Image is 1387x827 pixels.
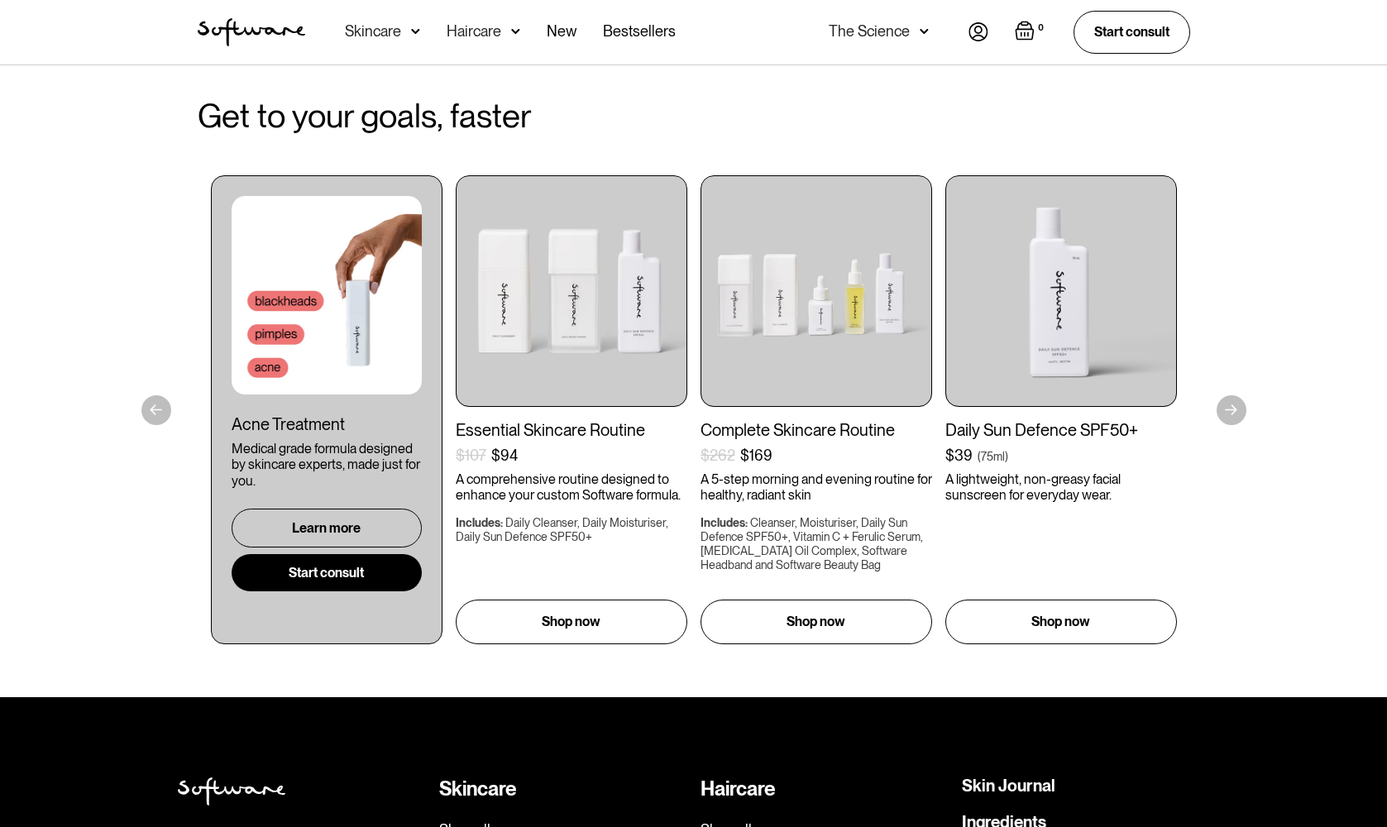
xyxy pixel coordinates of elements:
div: Acne Treatment [232,414,422,434]
div: Daily Sun Defence SPF50+ [945,420,1177,440]
img: Softweare logo [178,777,285,805]
a: Daily Sun Defence SPF50+$39(75ml)A lightweight, non-greasy facial sunscreen for everyday wear.Sho... [945,175,1177,644]
div: ( [978,448,981,465]
p: Shop now [787,612,845,632]
div: 0 [1035,21,1047,36]
div: Learn more [292,520,361,536]
p: Shop now [1031,612,1090,632]
a: Skin Journal [962,777,1055,794]
div: Cleanser, Moisturiser, Daily Sun Defence SPF50+, Vitamin C + Ferulic Serum, [MEDICAL_DATA] Oil Co... [701,516,923,571]
div: Complete Skincare Routine [701,420,932,440]
div: Haircare [447,23,501,40]
h2: Get to your goals, faster [198,96,1190,136]
img: arrow down [411,23,420,40]
a: Open empty cart [1015,21,1047,44]
img: arrow down [920,23,929,40]
div: ) [1005,448,1008,465]
div: Medical grade formula designed by skincare experts, made just for you. [232,441,422,489]
div: Haircare [701,777,949,801]
div: $107 [456,447,486,465]
div: Essential Skincare Routine [456,420,687,440]
a: Start consult [1074,11,1190,53]
p: Shop now [542,612,600,632]
div: 75ml [981,448,1005,465]
a: Essential Skincare Routine$107$94A comprehensive routine designed to enhance your custom Software... [456,175,687,644]
img: Software Logo [198,18,305,46]
p: A lightweight, non-greasy facial sunscreen for everyday wear. [945,471,1177,503]
p: A comprehensive routine designed to enhance your custom Software formula. [456,471,687,503]
div: $169 [740,447,772,465]
img: arrow down [511,23,520,40]
div: Daily Cleanser, Daily Moisturiser, Daily Sun Defence SPF50+ [456,516,668,543]
div: Skincare [345,23,401,40]
div: Includes: [701,516,748,529]
div: Includes: [456,516,503,529]
a: Complete Skincare Routine$262$169A 5-step morning and evening routine for healthy, radiant skinIn... [701,175,932,644]
a: Start consult [232,554,422,591]
p: A 5-step morning and evening routine for healthy, radiant skin [701,471,932,503]
div: $39 [945,447,973,465]
a: Learn more [232,509,422,547]
div: $94 [491,447,518,465]
div: The Science [829,23,910,40]
div: $262 [701,447,735,465]
a: home [198,18,305,46]
div: Skincare [439,777,687,801]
